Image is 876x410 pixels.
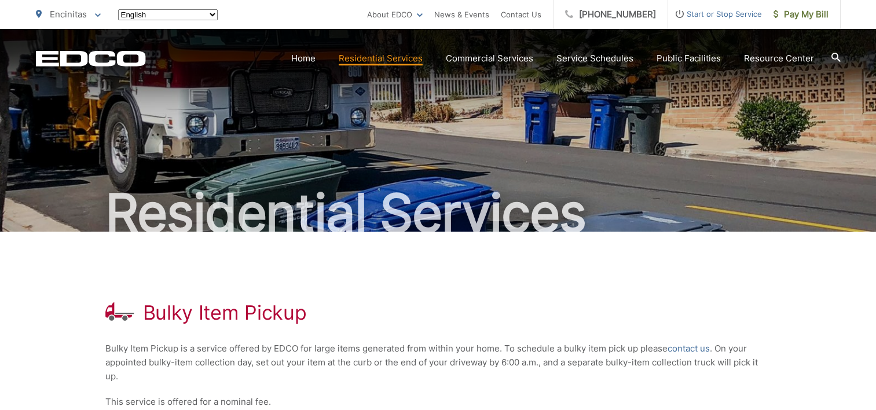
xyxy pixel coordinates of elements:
a: Home [291,52,316,65]
h1: Bulky Item Pickup [143,301,307,324]
a: Resource Center [744,52,814,65]
select: Select a language [118,9,218,20]
a: Residential Services [339,52,423,65]
a: Contact Us [501,8,541,21]
span: Encinitas [50,9,87,20]
a: Public Facilities [657,52,721,65]
span: Pay My Bill [774,8,829,21]
a: contact us [668,342,710,356]
p: This service is offered for a nominal fee. [105,395,771,409]
a: Service Schedules [556,52,633,65]
p: Bulky Item Pickup is a service offered by EDCO for large items generated from within your home. T... [105,342,771,383]
h2: Residential Services [36,184,841,242]
a: Commercial Services [446,52,533,65]
a: News & Events [434,8,489,21]
a: EDCD logo. Return to the homepage. [36,50,146,67]
a: About EDCO [367,8,423,21]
